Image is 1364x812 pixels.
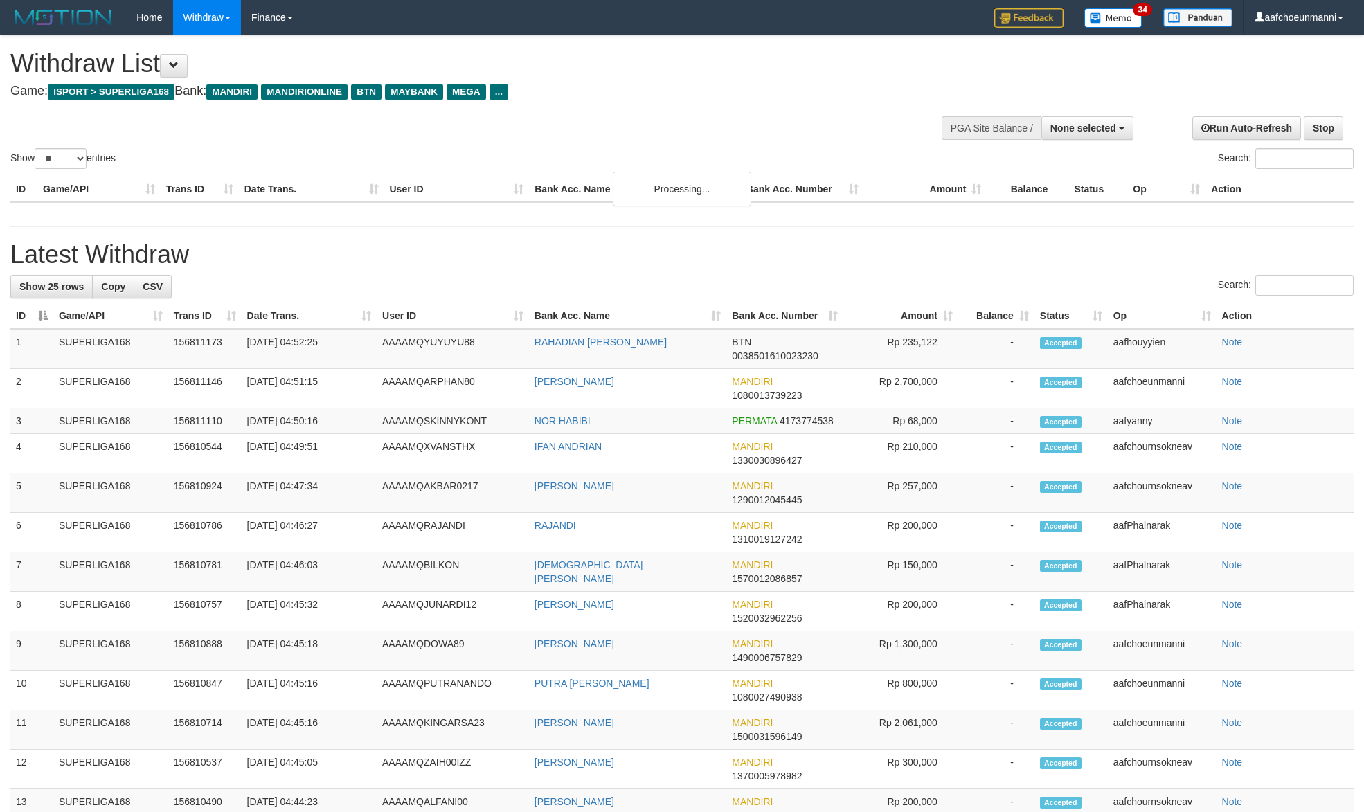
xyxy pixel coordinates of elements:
td: - [958,434,1034,473]
span: BTN [351,84,382,100]
td: SUPERLIGA168 [53,552,168,592]
td: 156810786 [168,513,242,552]
span: Accepted [1040,718,1082,730]
span: MANDIRI [732,480,773,491]
span: Accepted [1040,416,1082,428]
img: MOTION_logo.png [10,7,116,28]
input: Search: [1255,275,1354,296]
th: Bank Acc. Name [529,177,741,202]
td: aafchoeunmanni [1108,631,1217,671]
a: [PERSON_NAME] [535,796,614,807]
td: - [958,329,1034,369]
td: Rp 200,000 [843,513,958,552]
th: Op: activate to sort column ascending [1108,303,1217,329]
a: PUTRA [PERSON_NAME] [535,678,649,689]
td: 156810888 [168,631,242,671]
a: RAJANDI [535,520,576,531]
td: AAAAMQBILKON [377,552,529,592]
a: NOR HABIBI [535,415,591,426]
input: Search: [1255,148,1354,169]
span: Accepted [1040,442,1082,453]
a: Run Auto-Refresh [1192,116,1301,140]
td: Rp 300,000 [843,750,958,789]
td: AAAAMQDOWA89 [377,631,529,671]
span: ... [490,84,508,100]
td: AAAAMQXVANSTHX [377,434,529,473]
td: 156810847 [168,671,242,710]
td: SUPERLIGA168 [53,473,168,513]
th: Bank Acc. Number: activate to sort column ascending [726,303,843,329]
img: Feedback.jpg [994,8,1064,28]
td: 156811110 [168,408,242,434]
span: Accepted [1040,560,1082,572]
td: [DATE] 04:46:03 [242,552,377,592]
td: Rp 235,122 [843,329,958,369]
td: Rp 800,000 [843,671,958,710]
th: Op [1127,177,1205,202]
td: - [958,750,1034,789]
th: Action [1217,303,1354,329]
td: 156810781 [168,552,242,592]
th: Game/API [37,177,161,202]
th: Balance [987,177,1068,202]
td: [DATE] 04:45:18 [242,631,377,671]
td: [DATE] 04:47:34 [242,473,377,513]
th: Action [1205,177,1354,202]
td: AAAAMQRAJANDI [377,513,529,552]
td: aafchoeunmanni [1108,671,1217,710]
span: ISPORT > SUPERLIGA168 [48,84,174,100]
th: Balance: activate to sort column ascending [958,303,1034,329]
span: Show 25 rows [19,281,84,292]
span: Copy [101,281,125,292]
td: 9 [10,631,53,671]
td: Rp 150,000 [843,552,958,592]
td: SUPERLIGA168 [53,408,168,434]
td: - [958,369,1034,408]
span: Accepted [1040,377,1082,388]
span: MANDIRI [732,757,773,768]
a: Note [1222,796,1243,807]
td: aafPhalnarak [1108,592,1217,631]
th: Game/API: activate to sort column ascending [53,303,168,329]
td: Rp 68,000 [843,408,958,434]
span: MANDIRI [732,678,773,689]
td: SUPERLIGA168 [53,513,168,552]
td: [DATE] 04:50:16 [242,408,377,434]
span: MANDIRI [732,520,773,531]
td: - [958,710,1034,750]
span: CSV [143,281,163,292]
th: ID [10,177,37,202]
th: ID: activate to sort column descending [10,303,53,329]
td: [DATE] 04:51:15 [242,369,377,408]
th: Trans ID [161,177,239,202]
th: Date Trans.: activate to sort column ascending [242,303,377,329]
th: Date Trans. [239,177,384,202]
td: aafchoeunmanni [1108,710,1217,750]
span: MANDIRI [732,376,773,387]
a: Note [1222,520,1243,531]
span: PERMATA [732,415,777,426]
span: Accepted [1040,678,1082,690]
td: 8 [10,592,53,631]
td: 5 [10,473,53,513]
td: AAAAMQARPHAN80 [377,369,529,408]
td: Rp 1,300,000 [843,631,958,671]
td: aafPhalnarak [1108,513,1217,552]
h1: Withdraw List [10,50,895,78]
span: Copy 1500031596149 to clipboard [732,731,802,742]
a: Note [1222,415,1243,426]
span: Accepted [1040,521,1082,532]
span: Copy 1290012045445 to clipboard [732,494,802,505]
span: MANDIRI [732,559,773,570]
span: Copy 1080027490938 to clipboard [732,692,802,703]
span: Accepted [1040,599,1082,611]
th: Bank Acc. Name: activate to sort column ascending [529,303,726,329]
td: [DATE] 04:45:05 [242,750,377,789]
label: Search: [1218,148,1354,169]
td: Rp 2,700,000 [843,369,958,408]
span: Accepted [1040,797,1082,809]
td: aafchournsokneav [1108,750,1217,789]
td: Rp 257,000 [843,473,958,513]
td: SUPERLIGA168 [53,671,168,710]
th: Status: activate to sort column ascending [1034,303,1108,329]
